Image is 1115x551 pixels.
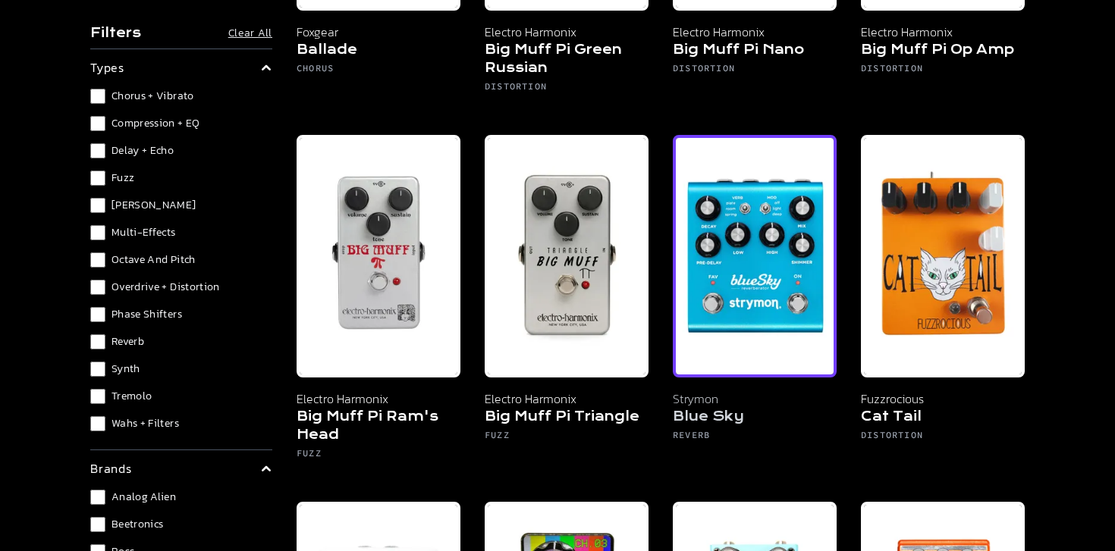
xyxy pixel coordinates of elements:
summary: brands [90,459,272,477]
span: Fuzz [111,171,134,186]
input: Beetronics [90,517,105,532]
h5: Blue Sky [673,408,837,429]
h6: Distortion [861,429,1025,447]
p: Electro Harmonix [485,23,649,41]
input: Octave and Pitch [90,252,105,268]
h5: Cat Tail [861,408,1025,429]
p: Electro Harmonix [485,390,649,408]
input: [PERSON_NAME] [90,198,105,213]
h6: Reverb [673,429,837,447]
a: Strymon Blue Sky Strymon Blue Sky Reverb [673,135,837,477]
span: Beetronics [111,517,164,532]
span: Phase Shifters [111,307,182,322]
h5: Ballade [297,41,460,62]
p: Electro Harmonix [297,390,460,408]
input: Reverb [90,334,105,349]
h4: Filters [90,24,141,42]
h6: Distortion [673,62,837,80]
button: Clear All [228,26,272,41]
span: Reverb [111,334,144,349]
input: Tremolo [90,389,105,404]
p: Strymon [673,390,837,408]
span: Delay + Echo [111,143,174,158]
input: Overdrive + Distortion [90,280,105,295]
span: Analog Alien [111,490,176,505]
img: Fuzzrocious Cat Tail [861,135,1025,377]
h6: Distortion [861,62,1025,80]
h6: Chorus [297,62,460,80]
input: Fuzz [90,171,105,186]
a: Electro Harmonix Big Muff Pi Triangle Electro Harmonix Big Muff Pi Triangle Fuzz [485,135,649,477]
input: Chorus + Vibrato [90,89,105,104]
input: Multi-Effects [90,225,105,240]
input: Phase Shifters [90,307,105,322]
h6: Fuzz [297,447,460,465]
p: brands [90,459,132,477]
span: Tremolo [111,389,152,404]
p: Fuzzrocious [861,390,1025,408]
img: Strymon Blue Sky [673,135,837,377]
h5: Big Muff Pi Ram's Head [297,408,460,447]
p: types [90,58,124,77]
span: Chorus + Vibrato [111,89,194,104]
h5: Big Muff Pi Triangle [485,408,649,429]
input: Analog Alien [90,490,105,505]
summary: types [90,58,272,77]
h5: Big Muff Pi Op Amp [861,41,1025,62]
h6: Distortion [485,80,649,99]
p: Foxgear [297,23,460,41]
input: Delay + Echo [90,143,105,158]
h6: Fuzz [485,429,649,447]
span: Octave and Pitch [111,252,196,268]
p: Electro Harmonix [861,23,1025,41]
input: Compression + EQ [90,116,105,131]
span: Compression + EQ [111,116,200,131]
input: Synth [90,362,105,377]
span: Synth [111,362,140,377]
a: Fuzzrocious Cat Tail Fuzzrocious Cat Tail Distortion [861,135,1025,477]
a: Electro Harmonix Big Muff Pi Ram's Head Electro Harmonix Big Muff Pi Ram's Head Fuzz [297,135,460,477]
span: Multi-Effects [111,225,176,240]
h5: Big Muff Pi Nano [673,41,837,62]
img: Electro Harmonix Big Muff Pi Triangle [485,135,649,377]
span: Wahs + Filters [111,416,179,431]
h5: Big Muff Pi Green Russian [485,41,649,80]
input: Wahs + Filters [90,416,105,431]
p: Electro Harmonix [673,23,837,41]
span: [PERSON_NAME] [111,198,196,213]
span: Overdrive + Distortion [111,280,220,295]
img: Electro Harmonix Big Muff Pi Ram's Head [297,135,460,377]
